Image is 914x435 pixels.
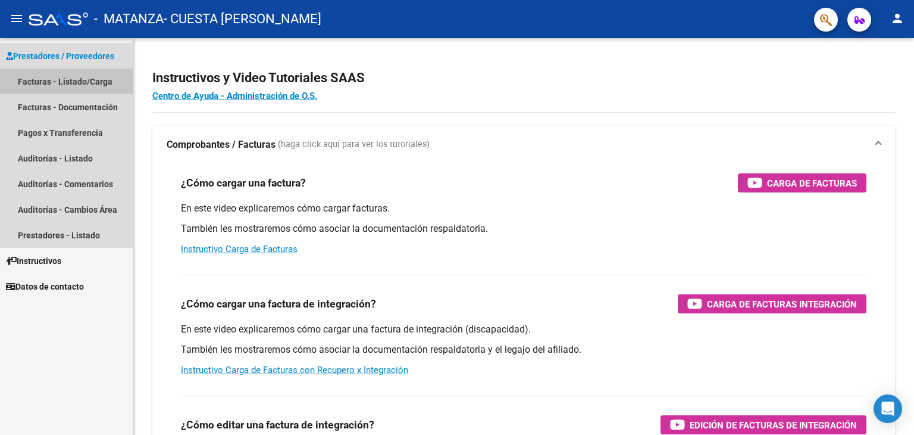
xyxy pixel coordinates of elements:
[181,222,866,235] p: También les mostraremos cómo asociar la documentación respaldatoria.
[181,175,306,191] h3: ¿Cómo cargar una factura?
[181,365,408,375] a: Instructivo Carga de Facturas con Recupero x Integración
[181,417,374,433] h3: ¿Cómo editar una factura de integración?
[181,323,866,336] p: En este video explicaremos cómo cargar una factura de integración (discapacidad).
[167,138,276,151] strong: Comprobantes / Facturas
[767,176,857,191] span: Carga de Facturas
[690,418,857,433] span: Edición de Facturas de integración
[874,394,902,423] div: Open Intercom Messenger
[738,173,866,192] button: Carga de Facturas
[278,138,430,151] span: (haga click aquí para ver los tutoriales)
[181,343,866,356] p: También les mostraremos cómo asociar la documentación respaldatoria y el legajo del afiliado.
[6,254,61,268] span: Instructivos
[6,280,84,293] span: Datos de contacto
[6,49,114,63] span: Prestadores / Proveedores
[181,244,298,254] a: Instructivo Carga de Facturas
[181,202,866,215] p: En este video explicaremos cómo cargar facturas.
[164,6,321,32] span: - CUESTA [PERSON_NAME]
[661,415,866,434] button: Edición de Facturas de integración
[152,126,895,164] mat-expansion-panel-header: Comprobantes / Facturas (haga click aquí para ver los tutoriales)
[707,297,857,312] span: Carga de Facturas Integración
[152,67,895,89] h2: Instructivos y Video Tutoriales SAAS
[890,11,904,26] mat-icon: person
[94,6,164,32] span: - MATANZA
[678,294,866,313] button: Carga de Facturas Integración
[10,11,24,26] mat-icon: menu
[152,91,317,101] a: Centro de Ayuda - Administración de O.S.
[181,296,376,312] h3: ¿Cómo cargar una factura de integración?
